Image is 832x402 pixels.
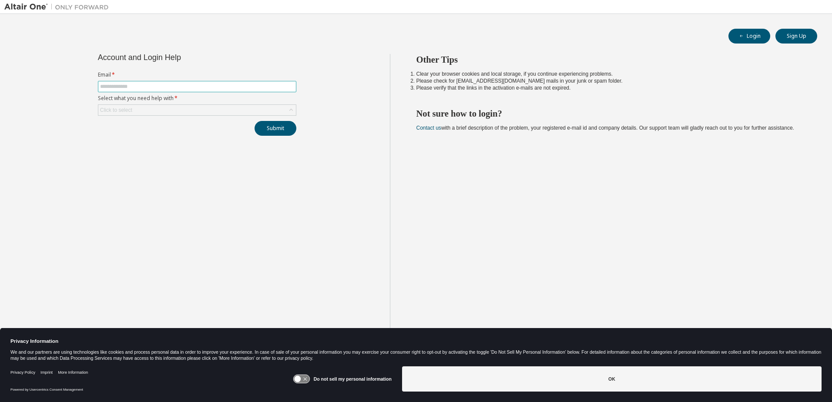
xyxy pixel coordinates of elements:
div: Click to select [100,107,132,114]
button: Login [728,29,770,44]
li: Please check for [EMAIL_ADDRESS][DOMAIN_NAME] mails in your junk or spam folder. [416,77,802,84]
a: Contact us [416,125,441,131]
div: Account and Login Help [98,54,257,61]
h2: Not sure how to login? [416,108,802,119]
button: Sign Up [775,29,817,44]
img: Altair One [4,3,113,11]
li: Clear your browser cookies and local storage, if you continue experiencing problems. [416,70,802,77]
div: Click to select [98,105,296,115]
label: Select what you need help with [98,95,296,102]
button: Submit [255,121,296,136]
span: with a brief description of the problem, your registered e-mail id and company details. Our suppo... [416,125,794,131]
label: Email [98,71,296,78]
h2: Other Tips [416,54,802,65]
li: Please verify that the links in the activation e-mails are not expired. [416,84,802,91]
